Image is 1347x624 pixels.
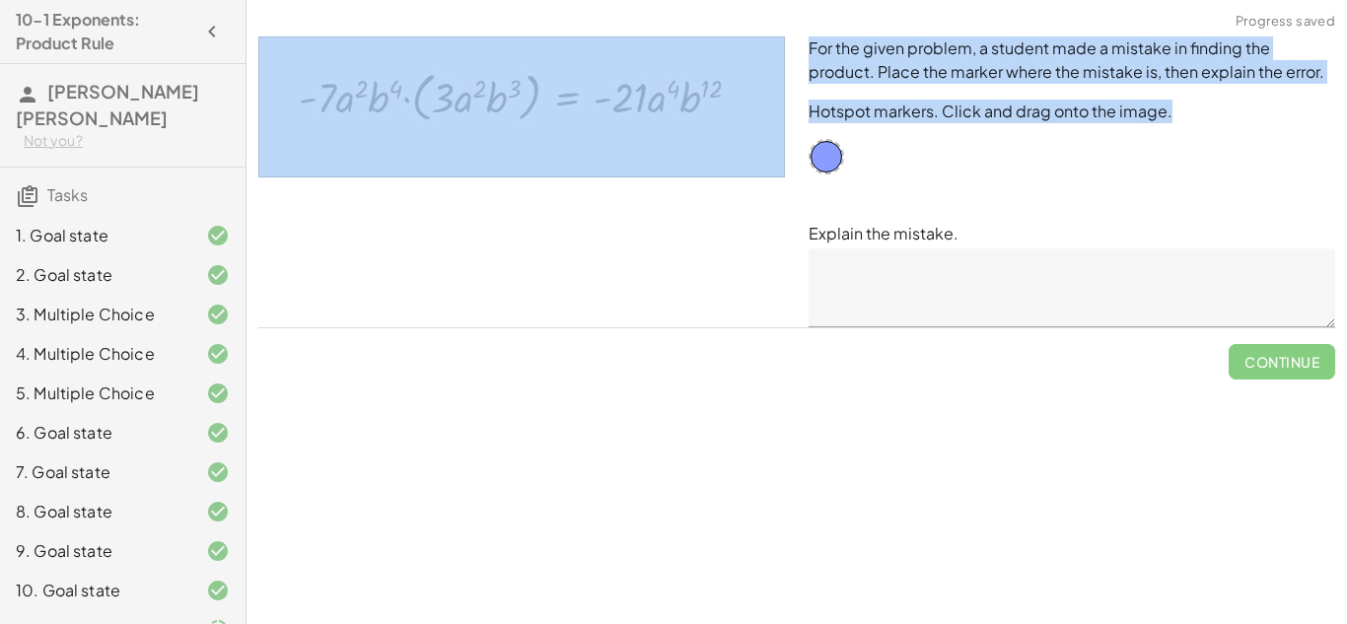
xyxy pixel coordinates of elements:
i: Task finished and correct. [206,460,230,484]
i: Task finished and correct. [206,342,230,366]
p: Hotspot markers. Click and drag onto the image. [809,100,1335,123]
div: 7. Goal state [16,460,175,484]
span: Progress saved [1236,12,1335,32]
div: 4. Multiple Choice [16,342,175,366]
i: Task finished and correct. [206,579,230,602]
img: 0886c92d32dd19760ffa48c2dfc6e395adaf3d3f40faf5cd72724b1e9700f50a.png [258,36,785,177]
i: Task finished and correct. [206,381,230,405]
p: Explain the mistake. [809,222,1335,245]
span: [PERSON_NAME] [PERSON_NAME] [16,80,199,129]
div: 6. Goal state [16,421,175,445]
div: 3. Multiple Choice [16,303,175,326]
div: 2. Goal state [16,263,175,287]
div: 9. Goal state [16,539,175,563]
p: For the given problem, a student made a mistake in finding the product. Place the marker where th... [809,36,1335,84]
div: 8. Goal state [16,500,175,523]
i: Task finished and correct. [206,303,230,326]
i: Task finished and correct. [206,224,230,247]
h4: 10-1 Exponents: Product Rule [16,8,194,55]
div: Not you? [24,131,230,151]
i: Task finished and correct. [206,421,230,445]
span: Tasks [47,184,88,205]
div: 5. Multiple Choice [16,381,175,405]
div: 10. Goal state [16,579,175,602]
div: 1. Goal state [16,224,175,247]
i: Task finished and correct. [206,263,230,287]
i: Task finished and correct. [206,539,230,563]
i: Task finished and correct. [206,500,230,523]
